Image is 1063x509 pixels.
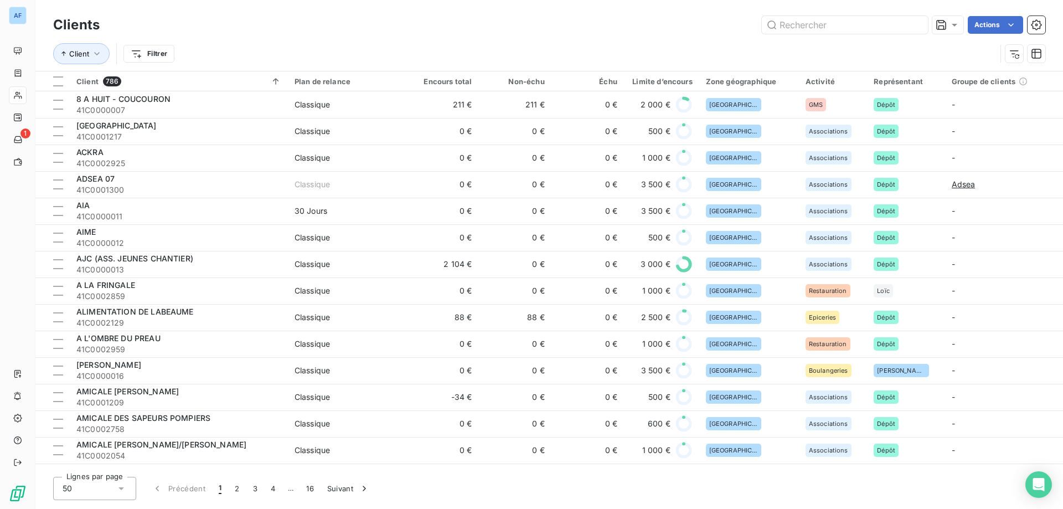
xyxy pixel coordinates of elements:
div: Classique [295,99,330,110]
div: Classique [295,232,330,243]
div: Échu [558,77,617,86]
td: 0 € [551,251,624,277]
td: 0 € [478,198,551,224]
td: 0 € [478,224,551,251]
div: Classique [295,312,330,323]
td: 0 € [478,171,551,198]
span: ACKRA [76,147,104,157]
span: Restauration [809,287,847,294]
span: Client [76,77,99,86]
span: Dépôt [877,181,895,188]
div: Classique [295,338,330,349]
span: 41C0000016 [76,371,281,382]
div: Classique [295,179,330,190]
span: 3 500 € [641,179,670,190]
td: 0 € [406,118,478,145]
span: [GEOGRAPHIC_DATA] [709,101,758,108]
td: 0 € [406,224,478,251]
span: ALIMENTATION DE LABEAUME [76,307,194,316]
td: 0 € [478,357,551,384]
span: [GEOGRAPHIC_DATA] [709,420,758,427]
span: Restauration [809,341,847,347]
span: - [952,126,955,136]
button: Client [53,43,110,64]
span: A LA FRINGALE [76,280,135,290]
td: 0 € [406,198,478,224]
span: AMICALE DES SAPEURS POMPIERS [76,413,210,423]
span: 3 500 € [641,205,670,217]
td: 0 € [551,410,624,437]
td: 0 € [478,145,551,171]
div: Open Intercom Messenger [1025,471,1052,498]
span: [GEOGRAPHIC_DATA] [709,261,758,268]
span: ADSEA 07 [76,174,115,183]
td: 0 € [478,464,551,490]
span: 1 000 € [642,338,670,349]
div: Classique [295,285,330,296]
span: Associations [809,234,848,241]
span: AMICALE [PERSON_NAME] [76,466,179,476]
div: AF [9,7,27,24]
span: 41C0002925 [76,158,281,169]
td: 88 € [406,304,478,331]
span: [GEOGRAPHIC_DATA] [709,155,758,161]
span: 2 500 € [641,312,670,323]
td: 0 € [551,224,624,251]
span: Dépôt [877,314,895,321]
span: - [952,233,955,242]
span: Epiceries [809,314,836,321]
span: 41C0000007 [76,105,281,116]
button: Actions [968,16,1023,34]
span: 500 € [648,126,670,137]
span: Loïc [877,287,890,294]
span: 1 000 € [642,285,670,296]
div: Classique [295,445,330,456]
td: 0 € [478,277,551,304]
span: AMICALE [PERSON_NAME] [76,387,179,396]
span: - [952,339,955,348]
td: 0 € [406,437,478,464]
span: - [952,366,955,375]
span: [GEOGRAPHIC_DATA] [709,181,758,188]
span: 41C0000011 [76,211,281,222]
div: Encours total [412,77,472,86]
div: Classique [295,126,330,137]
span: Dépôt [877,128,895,135]
td: 0 € [551,304,624,331]
td: 0 € [551,331,624,357]
td: 88 € [478,304,551,331]
span: 8 A HUIT - COUCOURON [76,94,171,104]
div: Classique [295,392,330,403]
button: Suivant [321,477,376,500]
span: Associations [809,447,848,454]
span: … [282,480,300,497]
span: [GEOGRAPHIC_DATA] [709,128,758,135]
span: [GEOGRAPHIC_DATA] [709,341,758,347]
div: 30 Jours [295,205,327,217]
button: 1 [212,477,228,500]
span: 41C0001217 [76,131,281,142]
td: 0 € [406,145,478,171]
span: 1 [20,128,30,138]
span: - [952,153,955,162]
td: 0 € [406,171,478,198]
span: Dépôt [877,420,895,427]
td: 0 € [406,410,478,437]
span: Dépôt [877,155,895,161]
span: 500 € [648,232,670,243]
span: 500 € [648,392,670,403]
span: - [952,419,955,428]
div: Classique [295,418,330,429]
span: - [952,445,955,455]
td: 0 € [478,384,551,410]
span: Associations [809,155,848,161]
span: 786 [103,76,121,86]
span: 2 000 € [641,99,670,110]
td: 0 € [478,331,551,357]
span: AJC (ASS. JEUNES CHANTIER) [76,254,193,263]
span: Dépôt [877,261,895,268]
span: 41C0001209 [76,397,281,408]
td: 0 € [478,118,551,145]
span: [GEOGRAPHIC_DATA] [709,447,758,454]
td: 0 € [551,277,624,304]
